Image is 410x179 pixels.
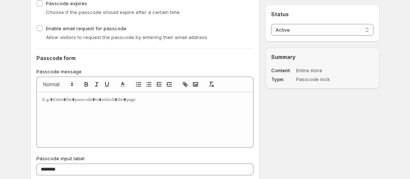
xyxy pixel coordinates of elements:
[271,53,374,61] h2: Summary
[296,76,353,83] dd: Passcode lock
[271,76,295,83] dt: Type:
[271,67,295,74] dt: Content:
[36,68,253,75] p: Passcode message
[36,55,253,62] h2: Passcode form
[46,0,87,6] span: Passcode expires
[46,9,180,15] span: Choose if the passcode should expire after a certain time
[36,155,84,161] span: Passcode input label
[46,34,207,40] span: Allow visitors to request the passcode by entering their email address
[46,25,126,31] span: Enable email request for passcode
[271,11,374,18] h2: Status
[296,67,353,74] dd: Entire store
